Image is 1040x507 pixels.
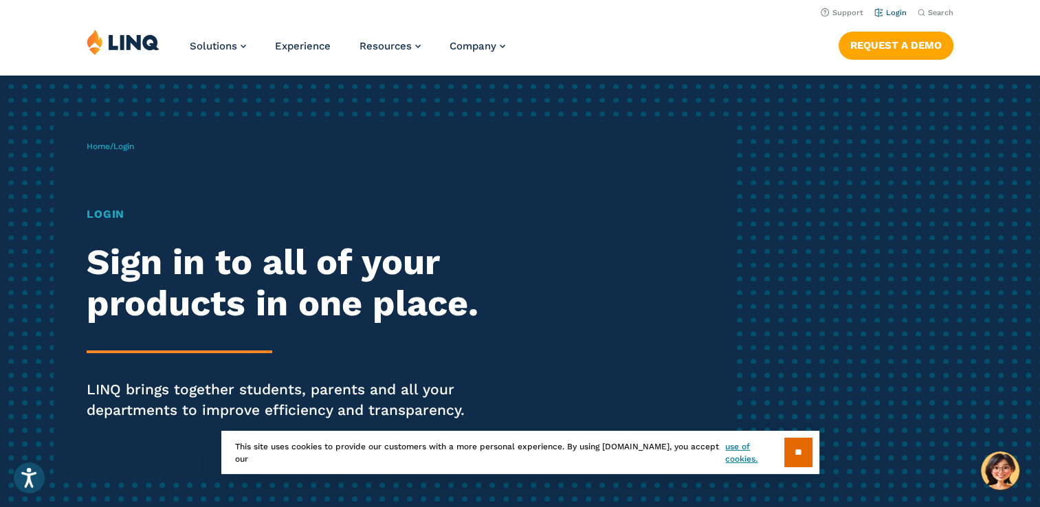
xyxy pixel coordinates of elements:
button: Open Search Bar [918,8,953,18]
span: Solutions [190,40,237,52]
h2: Sign in to all of your products in one place. [87,242,487,324]
a: Company [450,40,505,52]
button: Hello, have a question? Let’s chat. [981,451,1019,490]
a: Request a Demo [839,32,953,59]
a: Support [821,8,863,17]
span: Search [928,8,953,17]
span: Company [450,40,496,52]
span: / [87,142,134,151]
h1: Login [87,206,487,223]
p: LINQ brings together students, parents and all your departments to improve efficiency and transpa... [87,379,487,420]
a: Login [874,8,907,17]
a: use of cookies. [725,440,784,465]
div: This site uses cookies to provide our customers with a more personal experience. By using [DOMAIN... [221,431,819,474]
a: Resources [359,40,421,52]
a: Experience [275,40,331,52]
nav: Button Navigation [839,29,953,59]
a: Home [87,142,110,151]
span: Login [113,142,134,151]
nav: Primary Navigation [190,29,505,74]
a: Solutions [190,40,246,52]
img: LINQ | K‑12 Software [87,29,159,55]
span: Resources [359,40,412,52]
